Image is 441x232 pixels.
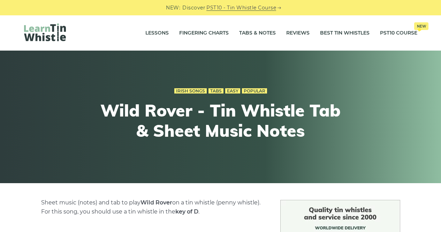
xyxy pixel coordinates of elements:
[380,24,417,42] a: PST10 CourseNew
[175,208,198,215] strong: key of D
[179,24,229,42] a: Fingering Charts
[242,88,267,94] a: Popular
[92,100,349,141] h1: Wild Rover - Tin Whistle Tab & Sheet Music Notes
[225,88,240,94] a: Easy
[414,22,428,30] span: New
[140,199,172,206] strong: Wild Rover
[286,24,310,42] a: Reviews
[24,23,66,41] img: LearnTinWhistle.com
[41,198,264,216] p: Sheet music (notes) and tab to play on a tin whistle (penny whistle). For this song, you should u...
[145,24,169,42] a: Lessons
[208,88,223,94] a: Tabs
[239,24,276,42] a: Tabs & Notes
[174,88,207,94] a: Irish Songs
[320,24,370,42] a: Best Tin Whistles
